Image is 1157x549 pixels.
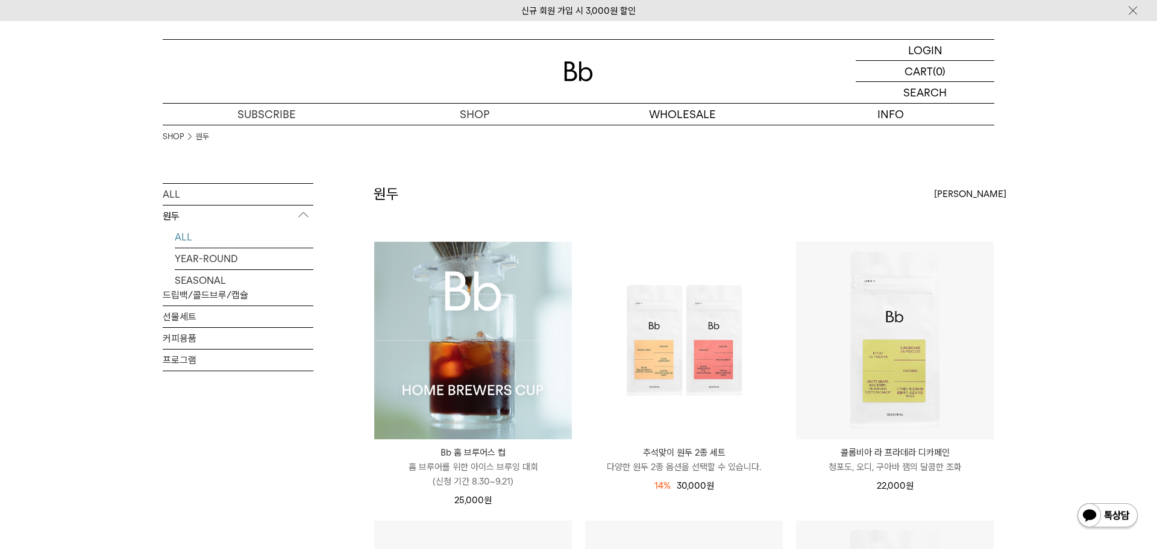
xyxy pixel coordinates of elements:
img: Bb 홈 브루어스 컵 [374,242,572,439]
a: YEAR-ROUND [175,248,313,269]
a: 드립백/콜드브루/캡슐 [163,284,313,306]
a: CART (0) [856,61,994,82]
a: SHOP [371,104,578,125]
p: CART [905,61,933,81]
img: 콜롬비아 라 프라데라 디카페인 [796,242,994,439]
a: Bb 홈 브루어스 컵 홈 브루어를 위한 아이스 브루잉 대회(신청 기간 8.30~9.21) [374,445,572,489]
a: SHOP [163,131,184,143]
p: 홈 브루어를 위한 아이스 브루잉 대회 (신청 기간 8.30~9.21) [374,460,572,489]
span: 원 [906,480,914,491]
a: 커피용품 [163,328,313,349]
p: INFO [786,104,994,125]
div: 14% [654,478,671,493]
a: ALL [175,227,313,248]
p: 청포도, 오디, 구아바 잼의 달콤한 조화 [796,460,994,474]
a: 추석맞이 원두 2종 세트 다양한 원두 2종 옵션을 선택할 수 있습니다. [585,445,783,474]
p: WHOLESALE [578,104,786,125]
a: SEASONAL [175,270,313,291]
img: 추석맞이 원두 2종 세트 [585,242,783,439]
a: LOGIN [856,40,994,61]
img: 로고 [564,61,593,81]
a: 신규 회원 가입 시 3,000원 할인 [521,5,636,16]
p: Bb 홈 브루어스 컵 [374,445,572,460]
a: SUBSCRIBE [163,104,371,125]
span: [PERSON_NAME] [934,187,1006,201]
p: 추석맞이 원두 2종 세트 [585,445,783,460]
p: SEARCH [903,82,947,103]
span: 원 [484,495,492,506]
img: 카카오톡 채널 1:1 채팅 버튼 [1076,502,1139,531]
a: 콜롬비아 라 프라데라 디카페인 청포도, 오디, 구아바 잼의 달콤한 조화 [796,445,994,474]
a: 선물세트 [163,306,313,327]
a: ALL [163,184,313,205]
span: 25,000 [454,495,492,506]
p: LOGIN [908,40,942,60]
h2: 원두 [374,184,399,204]
span: 30,000 [677,480,714,491]
p: 원두 [163,205,313,227]
span: 22,000 [877,480,914,491]
p: (0) [933,61,945,81]
a: 프로그램 [163,350,313,371]
span: 원 [706,480,714,491]
a: 원두 [196,131,209,143]
p: 다양한 원두 2종 옵션을 선택할 수 있습니다. [585,460,783,474]
p: 콜롬비아 라 프라데라 디카페인 [796,445,994,460]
